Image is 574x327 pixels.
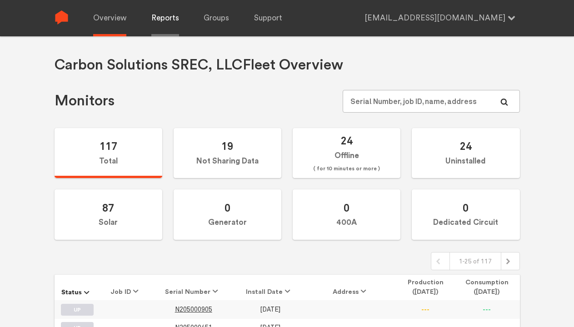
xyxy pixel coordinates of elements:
th: Job ID [100,275,153,300]
input: Serial Number, job ID, name, address [343,90,519,113]
td: --- [397,300,454,318]
div: 1-25 of 117 [449,253,501,270]
th: Address [306,275,397,300]
img: Sense Logo [55,10,69,25]
label: Offline [293,128,400,178]
h1: Monitors [55,92,115,110]
span: 19 [221,139,233,153]
label: Generator [174,189,281,240]
label: UP [61,304,94,316]
th: Install Date [234,275,305,300]
label: Dedicated Circuit [412,189,519,240]
label: Uninstalled [412,128,519,178]
label: 400A [293,189,400,240]
span: 0 [463,201,469,214]
th: Status [55,275,100,300]
td: --- [454,300,520,318]
label: Not Sharing Data [174,128,281,178]
label: Total [55,128,162,178]
span: 24 [341,134,353,147]
a: N205000905 [175,306,212,313]
label: Solar [55,189,162,240]
h1: Carbon Solutions SREC, LLC Fleet Overview [55,56,343,74]
span: 0 [344,201,349,214]
span: 24 [460,139,472,153]
span: ( for 10 minutes or more ) [313,163,380,174]
span: 117 [100,139,117,153]
th: Production ([DATE]) [397,275,454,300]
span: [DATE] [260,306,280,313]
th: Consumption ([DATE]) [454,275,520,300]
span: 87 [102,201,114,214]
th: Serial Number [153,275,234,300]
span: 0 [225,201,230,214]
